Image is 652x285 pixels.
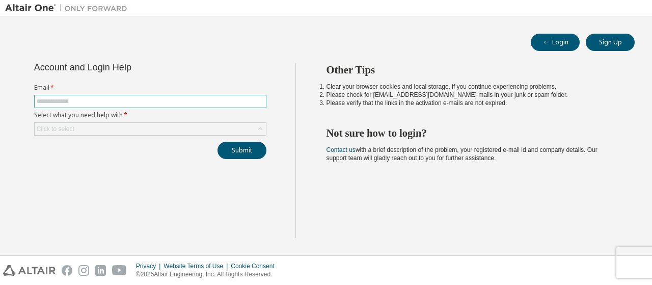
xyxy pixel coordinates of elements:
a: Contact us [327,146,356,153]
div: Cookie Consent [231,262,280,270]
img: instagram.svg [78,265,89,276]
li: Clear your browser cookies and local storage, if you continue experiencing problems. [327,83,617,91]
button: Sign Up [586,34,635,51]
button: Submit [218,142,266,159]
p: © 2025 Altair Engineering, Inc. All Rights Reserved. [136,270,281,279]
div: Privacy [136,262,164,270]
li: Please verify that the links in the activation e-mails are not expired. [327,99,617,107]
h2: Not sure how to login? [327,126,617,140]
li: Please check for [EMAIL_ADDRESS][DOMAIN_NAME] mails in your junk or spam folder. [327,91,617,99]
img: Altair One [5,3,132,13]
div: Click to select [35,123,266,135]
img: facebook.svg [62,265,72,276]
span: with a brief description of the problem, your registered e-mail id and company details. Our suppo... [327,146,597,162]
h2: Other Tips [327,63,617,76]
div: Account and Login Help [34,63,220,71]
img: altair_logo.svg [3,265,56,276]
img: linkedin.svg [95,265,106,276]
label: Select what you need help with [34,111,266,119]
button: Login [531,34,580,51]
div: Click to select [37,125,74,133]
img: youtube.svg [112,265,127,276]
label: Email [34,84,266,92]
div: Website Terms of Use [164,262,231,270]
